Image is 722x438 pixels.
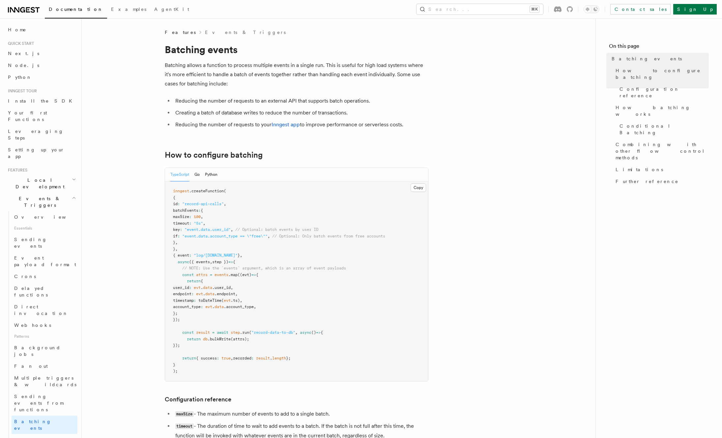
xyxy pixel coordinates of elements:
[173,202,178,206] span: id
[165,61,428,88] p: Batching allows a function to process multiple events in a single run. This is useful for high lo...
[189,253,191,258] span: :
[173,221,189,226] span: timeout
[8,129,64,141] span: Leveraging Steps
[12,372,77,391] a: Multiple triggers & wildcards
[613,175,709,187] a: Further reference
[584,5,599,13] button: Toggle dark mode
[189,260,210,264] span: ({ events
[5,41,34,46] span: Quick start
[12,282,77,301] a: Delayed functions
[613,164,709,175] a: Limitations
[173,214,189,219] span: maxSize
[12,270,77,282] a: Crons
[201,208,203,213] span: {
[14,237,47,249] span: Sending events
[173,409,428,419] li: - The maximum number of events to add to a single batch.
[45,2,107,18] a: Documentation
[208,337,231,341] span: .bulkWrite
[8,98,76,104] span: Install the SDK
[221,356,231,360] span: true
[165,44,428,55] h1: Batching events
[173,304,201,309] span: account_type
[616,67,709,80] span: How to configure batching
[12,319,77,331] a: Webhooks
[251,272,256,277] span: =>
[187,279,201,283] span: return
[616,104,709,117] span: How batching works
[173,189,189,193] span: inngest
[180,227,182,232] span: :
[8,26,26,33] span: Home
[316,330,321,335] span: =>
[173,234,178,238] span: if
[5,174,77,193] button: Local Development
[182,330,194,335] span: const
[173,96,428,106] li: Reducing the number of requests to an external API that supports batch operations.
[173,298,194,303] span: timestamp
[240,253,242,258] span: ,
[212,330,215,335] span: =
[175,411,194,417] code: maxSize
[231,298,240,303] span: .ts)
[205,168,217,181] button: Python
[240,298,242,303] span: ,
[14,323,51,328] span: Webhooks
[231,285,233,290] span: ,
[189,285,191,290] span: :
[5,144,77,162] a: Setting up your app
[217,330,228,335] span: await
[212,285,231,290] span: .user_id
[205,292,215,296] span: data
[203,337,208,341] span: db
[189,221,191,226] span: :
[300,330,311,335] span: async
[203,285,212,290] span: data
[173,208,198,213] span: batchEvents
[14,375,76,387] span: Multiple triggers & wildcards
[175,247,178,251] span: ,
[5,71,77,83] a: Python
[173,285,189,290] span: user_id
[14,394,63,412] span: Sending events from functions
[5,88,37,94] span: Inngest tour
[187,337,201,341] span: return
[198,298,221,303] span: toDateTime
[194,285,201,290] span: evt
[14,304,68,316] span: Direct invocation
[191,292,194,296] span: :
[249,330,251,335] span: (
[14,419,51,431] span: Batching events
[210,260,212,264] span: ,
[215,292,235,296] span: .endpoint
[150,2,193,18] a: AgentKit
[235,292,238,296] span: ,
[14,286,48,297] span: Delayed functions
[12,234,77,252] a: Sending events
[613,65,709,83] a: How to configure batching
[201,279,203,283] span: {
[14,214,82,220] span: Overview
[231,227,233,232] span: ,
[5,177,72,190] span: Local Development
[5,168,27,173] span: Features
[613,139,709,164] a: Combining with other flow control methods
[8,75,32,80] span: Python
[240,330,249,335] span: .run
[182,234,268,238] span: "event.data.account_type == \"free\""
[173,292,191,296] span: endpoint
[154,7,189,12] span: AgentKit
[12,416,77,434] a: Batching events
[107,2,150,18] a: Examples
[201,304,203,309] span: :
[8,51,39,56] span: Next.js
[8,147,65,159] span: Setting up your app
[295,330,298,335] span: ,
[194,253,238,258] span: "log/[DOMAIN_NAME]"
[411,183,426,192] button: Copy
[212,260,228,264] span: step })
[189,189,224,193] span: .createFunction
[198,208,201,213] span: :
[612,55,682,62] span: Batching events
[224,202,226,206] span: ,
[182,266,346,270] span: // NOTE: Use the `events` argument, which is an array of event payloads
